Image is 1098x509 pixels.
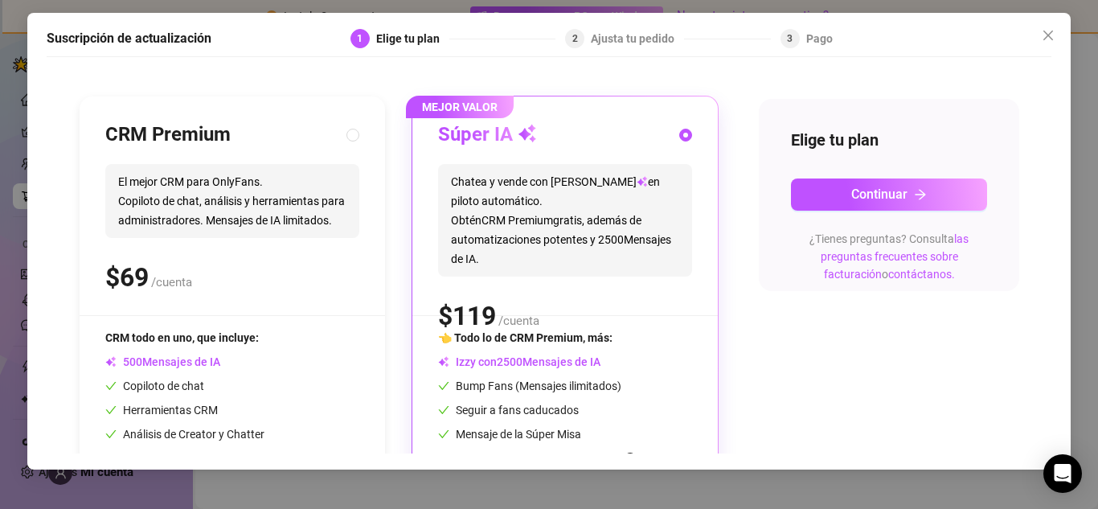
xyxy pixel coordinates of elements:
[451,214,481,227] font: Obtén
[451,175,637,188] font: Chatea y vende con [PERSON_NAME]
[47,31,211,46] font: Suscripción de actualización
[438,301,453,331] font: $
[151,275,192,289] font: /cuenta
[1035,29,1061,42] span: Cerca
[791,179,987,211] button: Continuarflecha derecha
[105,429,117,440] span: controlar
[791,130,879,150] font: Elige tu plan
[451,233,671,265] font: Mensajes de IA.
[456,380,621,392] font: Bump Fans (Mensajes ilimitados)
[123,380,204,392] font: Copiloto de chat
[522,355,600,368] font: Mensajes de IA
[105,123,231,146] font: CRM Premium
[438,380,449,392] span: controlar
[572,33,578,44] font: 2
[118,175,263,188] font: El mejor CRM para OnlyFans.
[438,404,449,416] span: controlar
[625,453,636,464] span: círculo de información
[105,453,117,464] span: controlar
[105,262,120,293] font: $
[821,232,969,281] a: las preguntas frecuentes sobre facturación
[123,428,264,441] font: Análisis de Creator y Chatter
[105,404,117,416] span: controlar
[456,428,581,441] font: Mensaje de la Súper Misa
[1035,23,1061,48] button: Cerca
[806,32,833,45] font: Pago
[142,355,220,368] font: Mensajes de IA
[438,331,613,344] font: 👈 Todo lo de CRM Premium, más:
[882,268,888,281] font: o
[118,195,345,227] font: Copiloto de chat, análisis y herramientas para administradores. Mensajes de IA limitados.
[105,331,259,344] font: CRM todo en uno, que incluye:
[787,33,793,44] font: 3
[123,404,218,417] font: Herramientas CRM
[456,452,618,465] font: Mensajes de IA a precio reducido
[1042,29,1055,42] span: cerca
[438,429,449,440] span: controlar
[591,32,674,45] font: Ajusta tu pedido
[422,101,498,113] font: MEJOR VALOR
[809,232,954,245] font: ¿Tienes preguntas? Consulta
[123,452,292,465] font: Gestión de permisos para equipos
[451,175,660,207] font: en piloto automático.
[357,33,363,44] font: 1
[451,214,641,246] font: gratis, además de automatizaciones potentes y
[376,32,440,45] font: Elige tu plan
[438,123,513,146] font: Súper IA
[1043,454,1082,493] div: Abrir Intercom Messenger
[481,214,553,227] font: CRM Premium
[498,314,539,328] font: /cuenta
[456,404,579,417] font: Seguir a fans caducados
[888,268,955,281] a: contáctanos.
[914,188,927,201] span: flecha derecha
[456,355,497,368] font: Izzy con
[438,453,449,464] span: controlar
[105,380,117,392] span: controlar
[851,187,907,202] font: Continuar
